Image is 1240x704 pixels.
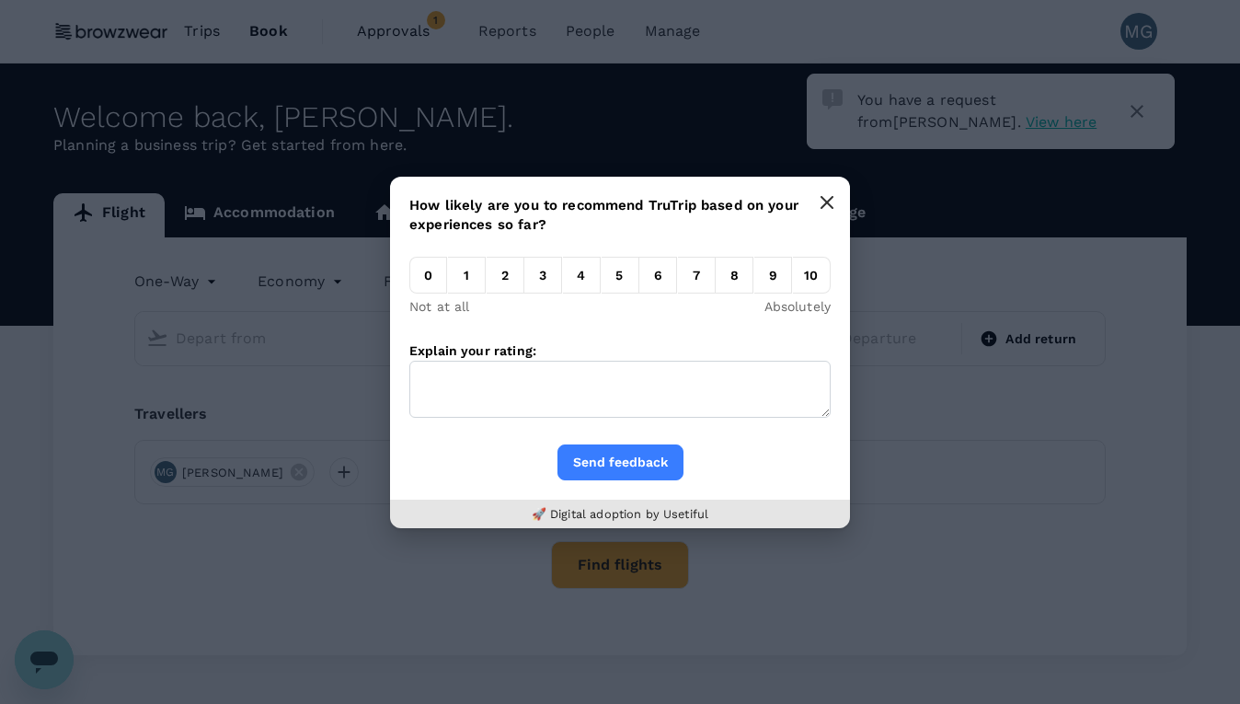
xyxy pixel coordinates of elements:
p: Not at all [409,297,470,316]
em: 8 [716,257,753,294]
p: Absolutely [764,297,832,316]
em: 0 [409,257,447,294]
em: 2 [487,257,524,294]
em: 3 [524,257,562,294]
em: 9 [754,257,792,294]
span: How likely are you to recommend TruTrip based on your experiences so far? [409,197,798,233]
em: 5 [602,257,639,294]
em: 7 [678,257,716,294]
a: 🚀 Digital adoption by Usetiful [532,507,709,521]
em: 6 [639,257,677,294]
label: Explain your rating: [409,343,536,358]
em: 10 [793,257,831,294]
button: Send feedback [557,444,683,480]
em: 4 [563,257,601,294]
em: 1 [448,257,486,294]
